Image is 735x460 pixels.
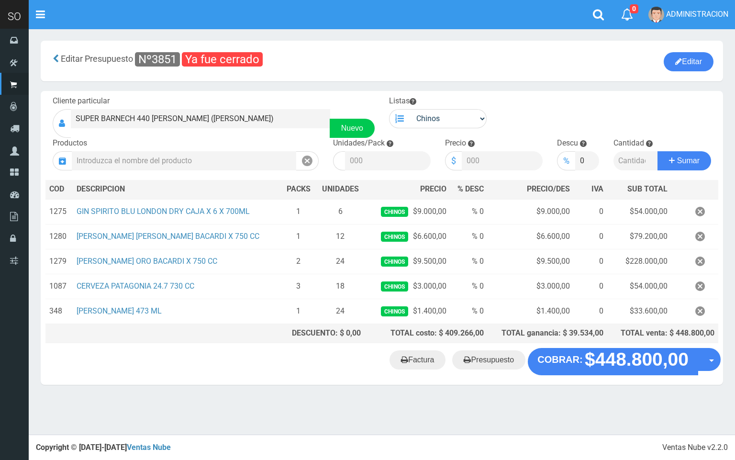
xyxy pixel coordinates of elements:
a: Nuevo [330,119,375,138]
input: Consumidor Final [71,109,330,128]
td: $54.000,00 [607,274,671,299]
td: % 0 [450,199,488,224]
td: 0 [574,299,607,324]
label: Unidades/Pack [333,138,385,149]
td: 1279 [45,249,73,274]
span: SUB TOTAL [627,184,668,195]
th: DES [73,180,281,199]
td: $33.600,00 [607,299,671,324]
th: COD [45,180,73,199]
input: 000 [462,151,543,170]
button: Editar [664,52,713,71]
th: UNIDADES [316,180,365,199]
strong: Copyright © [DATE]-[DATE] [36,443,171,452]
td: $9.000,00 [365,199,450,224]
td: $54.000,00 [607,199,671,224]
td: % 0 [450,274,488,299]
span: PRECIO [420,184,446,195]
div: $ [445,151,462,170]
td: $3.000,00 [365,274,450,299]
label: Cantidad [613,138,644,149]
a: [PERSON_NAME] ORO BACARDI X 750 CC [77,257,217,266]
a: Ventas Nube [127,443,171,452]
td: $228.000,00 [607,249,671,274]
a: CERVEZA PATAGONIA 24.7 730 CC [77,281,194,291]
td: 1275 [45,199,73,224]
div: Ventas Nube v2.2.0 [662,442,728,453]
td: $9.500,00 [488,249,574,274]
input: Introduzca el nombre del producto [72,151,296,170]
span: PRECIO/DES [527,184,570,193]
span: Chinos [381,232,408,242]
a: [PERSON_NAME] [PERSON_NAME] BACARDI X 750 CC [77,232,259,241]
span: Chinos [381,281,408,292]
div: DESCUENTO: $ 0,00 [285,328,361,339]
input: Cantidad [613,151,658,170]
label: Listas [389,96,416,107]
input: 000 [575,151,599,170]
td: 0 [574,274,607,299]
td: $3.000,00 [488,274,574,299]
span: Sumar [677,157,700,165]
button: Sumar [657,151,711,170]
span: CRIPCION [90,184,125,193]
td: 1280 [45,224,73,249]
td: 0 [574,224,607,249]
span: Chinos [381,306,408,316]
button: COBRAR: $448.800,00 [528,348,698,375]
td: $79.200,00 [607,224,671,249]
div: TOTAL costo: $ 409.266,00 [368,328,483,339]
img: User Image [648,7,664,22]
strong: COBRAR: [537,354,582,365]
td: 1087 [45,274,73,299]
div: TOTAL venta: $ 448.800,00 [611,328,714,339]
span: Chinos [381,257,408,267]
td: 18 [316,274,365,299]
td: $1.400,00 [365,299,450,324]
span: Ya fue cerrado [182,52,263,67]
a: Factura [390,350,445,370]
td: 12 [316,224,365,249]
td: 0 [574,199,607,224]
td: $6.600,00 [488,224,574,249]
td: $6.600,00 [365,224,450,249]
td: $1.400,00 [488,299,574,324]
td: 1 [281,224,316,249]
td: 24 [316,249,365,274]
td: 3 [281,274,316,299]
span: Nº3851 [135,52,180,67]
strong: $448.800,00 [585,349,689,370]
label: Productos [53,138,87,149]
td: 2 [281,249,316,274]
td: $9.000,00 [488,199,574,224]
a: GIN SPIRITO BLU LONDON DRY CAJA X 6 X 700ML [77,207,250,216]
td: 1 [281,299,316,324]
td: % 0 [450,224,488,249]
th: PACKS [281,180,316,199]
span: ADMINISTRACION [666,10,728,19]
label: Descu [557,138,578,149]
td: 24 [316,299,365,324]
label: Cliente particular [53,96,110,107]
td: 1 [281,199,316,224]
span: 0 [630,4,638,13]
a: Presupuesto [452,350,525,370]
td: $9.500,00 [365,249,450,274]
label: Precio [445,138,466,149]
td: % 0 [450,299,488,324]
td: 6 [316,199,365,224]
td: 0 [574,249,607,274]
div: TOTAL ganancia: $ 39.534,00 [491,328,603,339]
td: 348 [45,299,73,324]
a: [PERSON_NAME] 473 ML [77,306,162,315]
span: % DESC [457,184,484,193]
span: Editar Presupuesto [61,54,133,64]
td: % 0 [450,249,488,274]
input: 000 [345,151,431,170]
div: % [557,151,575,170]
span: IVA [591,184,603,193]
span: Chinos [381,207,408,217]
